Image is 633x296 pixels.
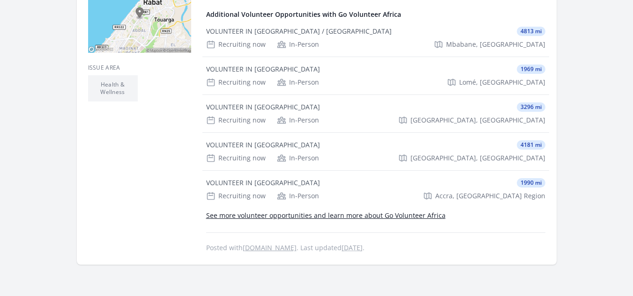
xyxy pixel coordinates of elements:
div: In-Person [277,191,319,201]
div: VOLUNTEER IN [GEOGRAPHIC_DATA] / [GEOGRAPHIC_DATA] [206,27,392,36]
li: Health & Wellness [88,75,138,101]
div: Recruiting now [206,78,266,87]
a: VOLUNTEER IN [GEOGRAPHIC_DATA] 1969 mi Recruiting now In-Person Lomé, [GEOGRAPHIC_DATA] [202,57,549,94]
a: VOLUNTEER IN [GEOGRAPHIC_DATA] / [GEOGRAPHIC_DATA] 4813 mi Recruiting now In-Person Mbabane, [GEO... [202,19,549,57]
div: In-Person [277,40,319,49]
a: VOLUNTEER IN [GEOGRAPHIC_DATA] 3296 mi Recruiting now In-Person [GEOGRAPHIC_DATA], [GEOGRAPHIC_DATA] [202,95,549,132]
div: In-Person [277,78,319,87]
a: VOLUNTEER IN [GEOGRAPHIC_DATA] 4181 mi Recruiting now In-Person [GEOGRAPHIC_DATA], [GEOGRAPHIC_DATA] [202,133,549,170]
a: See more volunteer opportunities and learn more about Go Volunteer Africa [206,211,446,220]
span: Mbabane, [GEOGRAPHIC_DATA] [446,40,545,49]
a: VOLUNTEER IN [GEOGRAPHIC_DATA] 1990 mi Recruiting now In-Person Accra, [GEOGRAPHIC_DATA] Region [202,171,549,208]
div: VOLUNTEER IN [GEOGRAPHIC_DATA] [206,178,320,188]
p: Posted with . Last updated . [206,244,545,252]
div: In-Person [277,116,319,125]
h3: Issue area [88,64,191,72]
span: 3296 mi [517,102,545,112]
div: In-Person [277,153,319,163]
span: Lomé, [GEOGRAPHIC_DATA] [459,78,545,87]
h4: Additional Volunteer Opportunities with Go Volunteer Africa [206,10,545,19]
div: Recruiting now [206,116,266,125]
span: 4181 mi [517,140,545,150]
div: VOLUNTEER IN [GEOGRAPHIC_DATA] [206,102,320,112]
div: Recruiting now [206,153,266,163]
span: Accra, [GEOGRAPHIC_DATA] Region [435,191,545,201]
div: Recruiting now [206,191,266,201]
span: [GEOGRAPHIC_DATA], [GEOGRAPHIC_DATA] [410,153,545,163]
span: 1990 mi [517,178,545,188]
span: 4813 mi [517,27,545,36]
span: 1969 mi [517,65,545,74]
span: [GEOGRAPHIC_DATA], [GEOGRAPHIC_DATA] [410,116,545,125]
a: [DOMAIN_NAME] [243,243,297,252]
div: VOLUNTEER IN [GEOGRAPHIC_DATA] [206,140,320,150]
div: Recruiting now [206,40,266,49]
div: VOLUNTEER IN [GEOGRAPHIC_DATA] [206,65,320,74]
abbr: Thu, Jul 24, 2025 3:52 PM [342,243,363,252]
